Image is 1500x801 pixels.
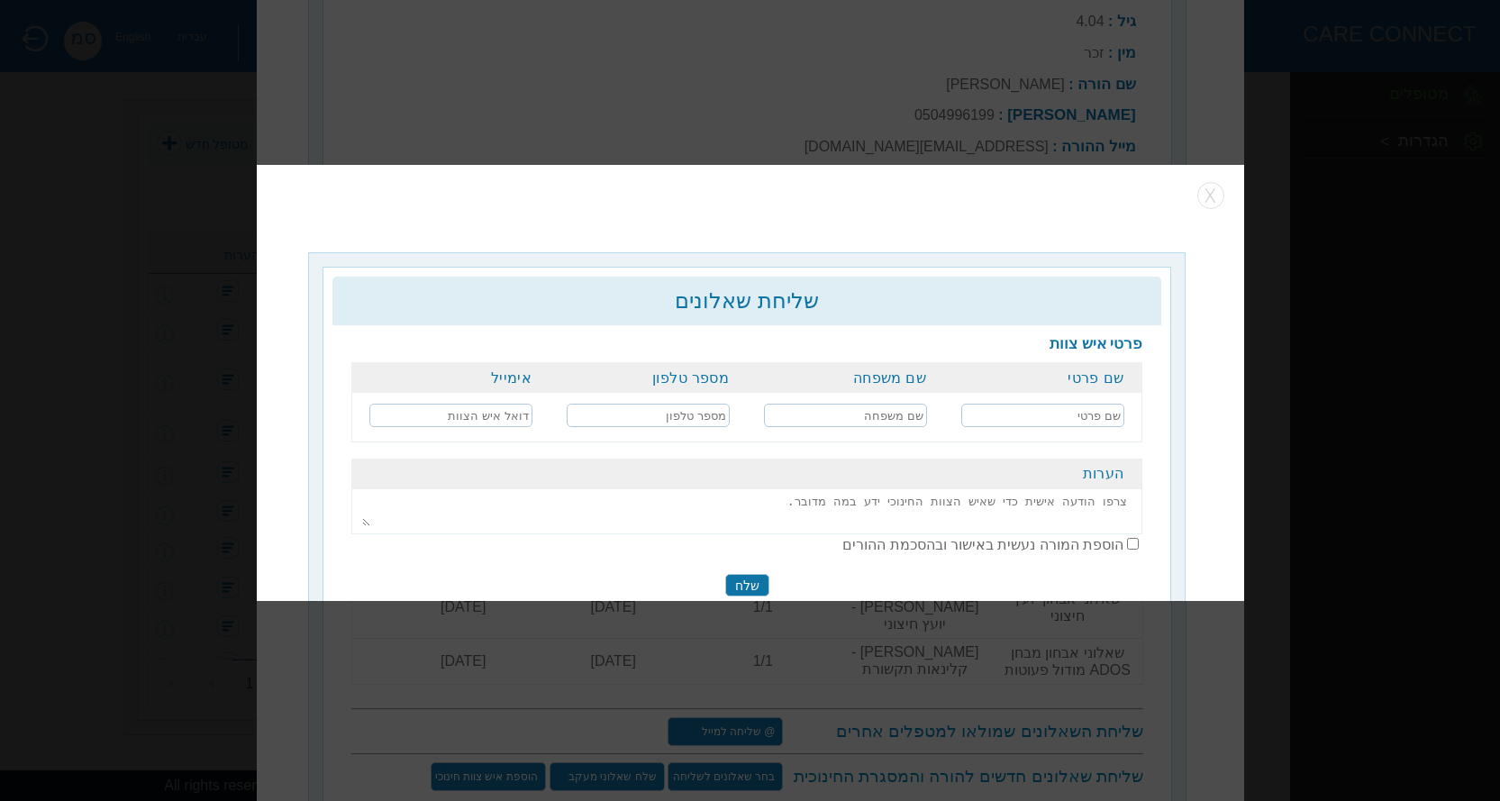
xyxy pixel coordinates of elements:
input: שלח [724,573,768,596]
th: שם פרטי [944,362,1142,393]
h2: שליחת שאלונים [341,288,1153,314]
b: פרטי איש צוות [1050,335,1142,352]
th: מספר טלפון [550,362,747,393]
span: הוספת המורה נעשית באישור ובהסכמת ההורים [842,537,1123,552]
input: מספר טלפון [567,404,730,427]
th: אימייל [351,362,550,393]
th: הערות [351,458,1142,488]
th: שם משפחה [747,362,944,393]
input: דואל איש הצוות [369,404,532,427]
input: שם משפחה [764,404,927,427]
input: שם פרטי [961,404,1124,427]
